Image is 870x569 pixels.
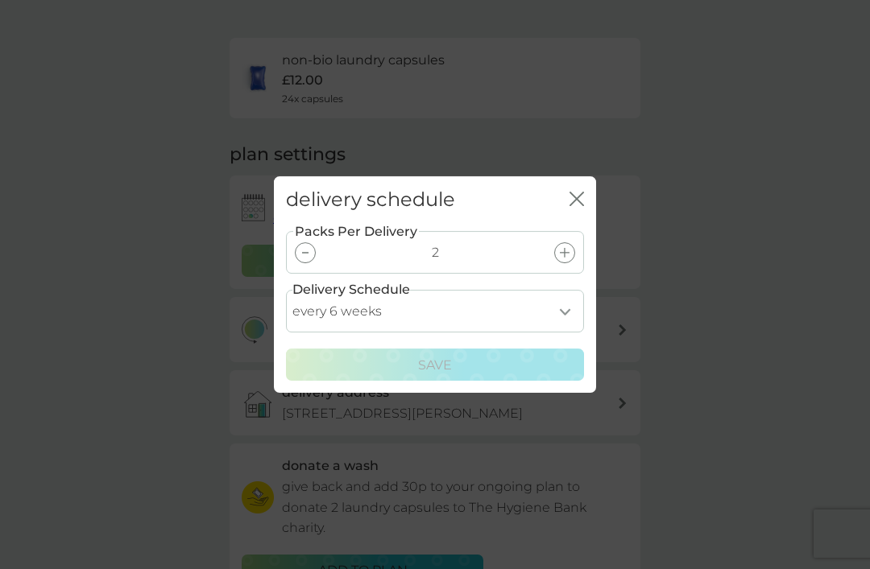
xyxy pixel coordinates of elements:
[418,355,452,376] p: Save
[286,348,584,381] button: Save
[432,242,439,263] p: 2
[570,192,584,208] button: close
[286,188,455,212] h2: delivery schedule
[292,279,410,300] label: Delivery Schedule
[293,221,419,242] label: Packs Per Delivery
